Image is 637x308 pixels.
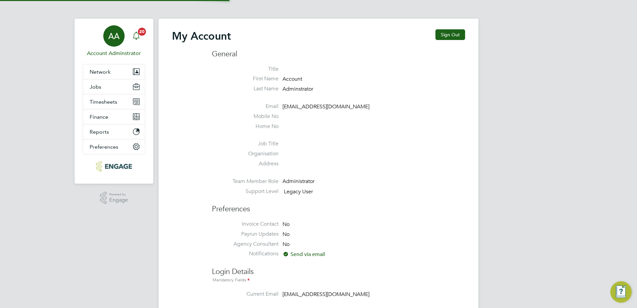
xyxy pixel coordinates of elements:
div: Administrator [283,178,346,185]
span: No [283,241,290,248]
label: Agency Consultant [212,241,279,248]
button: Engage Resource Center [610,281,632,303]
label: Support Level [212,188,279,195]
span: Reports [90,129,109,135]
a: Powered byEngage [100,192,128,204]
div: Mandatory Fields [212,277,465,284]
span: No [283,231,290,238]
a: 20 [130,25,143,47]
label: Mobile No [212,113,279,120]
label: Current Email [212,291,279,298]
label: Invoice Contact [212,221,279,228]
span: Send via email [283,251,325,258]
button: Timesheets [83,94,145,109]
span: AA [108,32,120,40]
span: [EMAIL_ADDRESS][DOMAIN_NAME] [283,291,369,298]
span: Finance [90,114,108,120]
button: Jobs [83,79,145,94]
span: No [283,221,290,228]
label: First Name [212,75,279,82]
label: Home No [212,123,279,130]
span: [EMAIL_ADDRESS][DOMAIN_NAME] [283,103,369,110]
span: Timesheets [90,99,117,105]
span: 20 [138,28,146,36]
span: Preferences [90,144,118,150]
label: Notifications [212,250,279,257]
label: Title [212,66,279,73]
span: Account Adminstrator [83,49,145,57]
h3: Preferences [212,198,465,214]
span: Account [283,76,302,83]
span: Powered by [109,192,128,197]
label: Address [212,160,279,167]
label: Job Title [212,140,279,147]
button: Network [83,64,145,79]
nav: Main navigation [75,19,153,184]
label: Last Name [212,85,279,92]
label: Team Member Role [212,178,279,185]
span: Jobs [90,84,101,90]
button: Reports [83,124,145,139]
a: AAAccount Adminstrator [83,25,145,57]
h2: My Account [172,29,231,43]
span: Engage [109,197,128,203]
label: Email [212,103,279,110]
h3: Login Details [212,260,465,284]
button: Preferences [83,139,145,154]
a: Go to home page [83,161,145,172]
label: Payrun Updates [212,231,279,238]
span: Legacy User [284,188,313,195]
span: Network [90,69,111,75]
h3: General [212,49,465,59]
img: protocol-logo-retina.png [96,161,132,172]
span: Adminstrator [283,86,313,92]
button: Finance [83,109,145,124]
label: Organisation [212,150,279,157]
button: Sign Out [435,29,465,40]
